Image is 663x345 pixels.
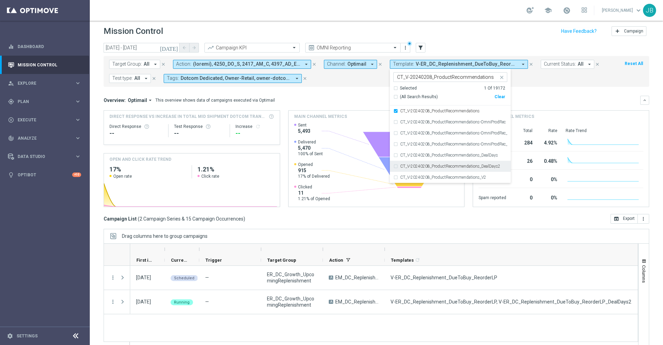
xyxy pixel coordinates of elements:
[138,216,140,222] span: (
[393,61,414,67] span: Template:
[205,299,209,305] span: —
[8,56,81,74] div: Mission Control
[8,37,81,56] div: Dashboard
[635,7,642,14] span: keyboard_arrow_down
[515,155,532,166] div: 26
[347,61,366,67] span: Optimail
[174,276,194,280] span: Scheduled
[161,62,166,67] i: close
[8,62,81,68] div: Mission Control
[391,258,414,263] span: Templates
[8,99,14,105] i: gps_fixed
[110,299,116,305] i: more_vert
[72,172,81,177] div: +10
[561,29,597,34] input: Have Feedback?
[160,45,179,51] i: [DATE]
[176,61,191,67] span: Action:
[305,43,401,53] ng-select: OMNI Reporting
[578,61,584,67] span: All
[402,44,409,52] button: more_vert
[369,61,375,67] i: arrow_drop_down
[329,258,343,263] span: Action
[414,256,420,264] span: Calculate column
[8,154,81,159] button: Data Studio keyboard_arrow_right
[75,80,81,86] i: keyboard_arrow_right
[586,61,593,67] i: arrow_drop_down
[400,131,507,135] label: CT_V-20240208_ProductRecommendations-OmniProdRec_DealDays
[267,296,317,308] span: ER_DC_Growth_UpcomingReplenishment
[8,80,75,86] div: Explore
[390,85,511,183] ng-dropdown-panel: Options list
[302,75,308,82] button: close
[640,96,649,105] button: keyboard_arrow_down
[75,135,81,141] i: keyboard_arrow_right
[594,60,600,68] button: close
[8,81,81,86] button: person_search Explore keyboard_arrow_right
[601,5,643,16] a: [PERSON_NAME]keyboard_arrow_down
[302,76,307,81] i: close
[415,257,420,263] i: refresh
[136,299,151,305] div: 05 Oct 2025, Sunday
[329,276,333,280] span: A
[134,75,140,81] span: All
[520,61,526,67] i: arrow_drop_down
[641,216,646,222] i: more_vert
[136,274,151,281] div: 12 Oct 2025, Sunday
[298,128,310,134] span: 5,493
[173,60,311,69] button: Action: (loremi), 4250_DO_S, 2417_AM_C, 4397_AD_E/S, 9939_DO_E, TempoRincid_UTLABO, ET_DolorEmag_...
[515,192,532,203] div: 0
[417,45,424,51] i: filter_alt
[541,137,557,148] div: 4.92%
[403,45,408,50] i: more_vert
[400,175,486,179] label: CT_V-20240208_ProductRecommendations_V2
[8,172,14,178] i: lightbulb
[390,72,511,183] ng-select: CT_V-20240208_ProductRecommendations
[109,124,163,129] div: Direct Response
[393,105,507,116] div: CT_V-20240208_ProductRecommendations
[18,37,81,56] a: Dashboard
[113,174,132,179] span: Open rate
[128,97,147,103] span: Optimail
[335,299,379,305] span: EM_DC_Replenishment
[393,128,507,139] div: CT_V-20240208_ProductRecommendations-OmniProdRec_DealDays
[109,113,267,120] span: Direct Response VS Increase In Total Mid Shipment Dotcom Transaction Amount
[140,216,243,222] span: 2 Campaign Series & 15 Campaign Occurrences
[171,258,188,263] span: Current Status
[205,258,222,263] span: Trigger
[159,43,180,53] button: [DATE]
[174,124,224,129] div: Test Response
[110,274,116,281] button: more_vert
[400,109,480,113] label: CT_V-20240208_ProductRecommendations
[75,116,81,123] i: keyboard_arrow_right
[7,333,13,339] i: settings
[324,60,377,69] button: Channel: Optimail arrow_drop_down
[18,118,75,122] span: Execute
[390,60,528,69] button: Template: V-ER_DC_Replenishment_DueToBuy_ReorderLP, V-ER_DC_Replenishment_DueToBuy_ReorderLP_Deal...
[109,156,171,162] h4: OPEN AND CLICK RATE TREND
[243,216,245,222] span: )
[541,128,557,133] div: Rate
[294,75,300,82] i: arrow_drop_down
[164,74,302,83] button: Tags: Dotcom Dedicated, Owner-Retail, owner-dotcom-dedicated, owner-omni-dedicated, owner-retail ...
[400,120,506,124] label: CT_V-20240208_ProductRecommendations-OmniProdRec
[160,60,166,68] button: close
[308,44,315,51] i: preview
[18,100,75,104] span: Plan
[8,136,81,141] button: track_changes Analyze keyboard_arrow_right
[407,41,412,46] div: There are unsaved changes
[529,62,534,67] i: close
[298,190,330,196] span: 11
[8,44,81,49] button: equalizer Dashboard
[109,60,160,69] button: Target Group: All arrow_drop_down
[393,139,507,150] div: CT_V-20240208_ProductRecommendations-OmniProdRec_DealDays2
[541,155,557,166] div: 0.48%
[8,99,81,104] button: gps_fixed Plan keyboard_arrow_right
[642,98,647,103] i: keyboard_arrow_down
[180,43,189,53] button: arrow_back
[8,172,81,178] div: lightbulb Optibot +10
[201,174,219,179] span: Click rate
[541,60,594,69] button: Current Status: All arrow_drop_down
[152,76,156,81] i: close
